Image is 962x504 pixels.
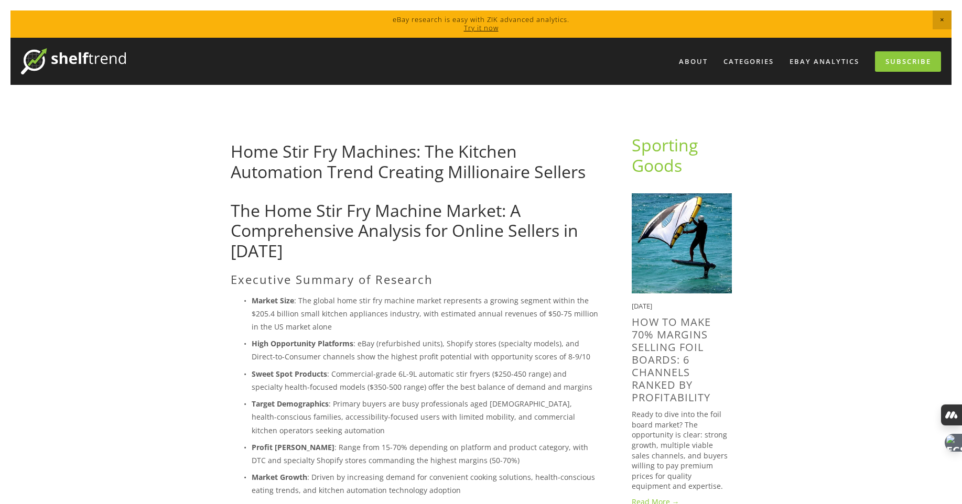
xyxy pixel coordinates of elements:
strong: Target Demographics [252,399,329,409]
span: Close Announcement [933,10,952,29]
strong: Market Growth [252,472,307,482]
strong: Market Size [252,295,294,305]
p: : Driven by increasing demand for convenient cooking solutions, health-conscious eating trends, a... [252,470,598,497]
p: : The global home stir fry machine market represents a growing segment within the $205.4 billion ... [252,294,598,334]
a: Sporting Goods [632,134,702,176]
strong: High Opportunity Platforms [252,338,353,348]
p: : Commercial-grade 6L-9L automatic stir fryers ($250-450 range) and specialty health-focused mode... [252,367,598,393]
img: ShelfTrend [21,48,126,74]
p: : Range from 15-70% depending on platform and product category, with DTC and specialty Shopify st... [252,441,598,467]
h1: The Home Stir Fry Machine Market: A Comprehensive Analysis for Online Sellers in [DATE] [231,201,598,261]
a: Home Stir Fry Machines: The Kitchen Automation Trend Creating Millionaire Sellers [231,140,586,182]
a: About [672,53,715,70]
strong: Sweet Spot Products [252,369,327,379]
p: Ready to dive into the foil board market? The opportunity is clear: strong growth, multiple viabl... [632,409,732,491]
a: Subscribe [875,51,941,72]
p: : Primary buyers are busy professionals aged [DEMOGRAPHIC_DATA], health-conscious families, acces... [252,397,598,437]
strong: Profit [PERSON_NAME] [252,442,334,452]
p: : eBay (refurbished units), Shopify stores (specialty models), and Direct-to-Consumer channels sh... [252,337,598,363]
img: How to Make 70% Margins Selling Foil Boards: 6 Channels Ranked by Profitability [632,193,732,293]
div: Categories [717,53,781,70]
time: [DATE] [632,301,652,311]
a: Try it now [464,23,499,32]
h2: Executive Summary of Research [231,272,598,286]
a: eBay Analytics [783,53,866,70]
a: How to Make 70% Margins Selling Foil Boards: 6 Channels Ranked by Profitability [632,315,711,404]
